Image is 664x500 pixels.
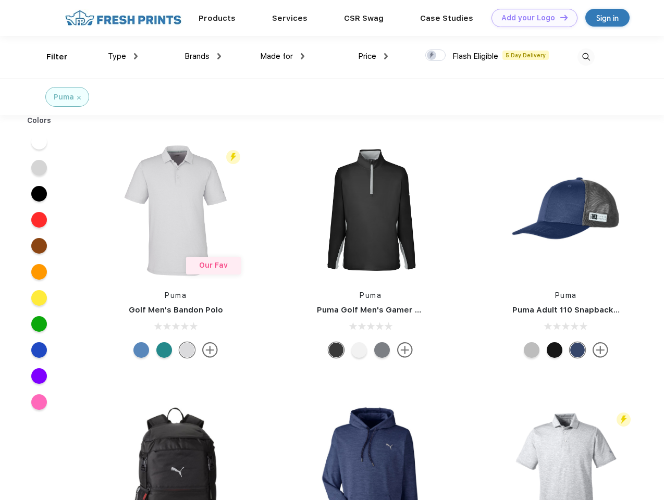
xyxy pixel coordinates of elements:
[547,342,562,358] div: Pma Blk with Pma Blk
[133,342,149,358] div: Lake Blue
[272,14,308,23] a: Services
[62,9,185,27] img: fo%20logo%202.webp
[397,342,413,358] img: more.svg
[199,261,228,269] span: Our Fav
[165,291,187,299] a: Puma
[77,96,81,99] img: filter_cancel.svg
[374,342,390,358] div: Quiet Shade
[593,342,608,358] img: more.svg
[54,92,74,103] div: Puma
[502,51,549,60] span: 5 Day Delivery
[46,51,68,63] div: Filter
[497,141,635,280] img: func=resize&h=266
[134,53,138,59] img: dropdown.png
[202,342,218,358] img: more.svg
[351,342,367,358] div: Bright White
[260,52,293,61] span: Made for
[344,14,384,23] a: CSR Swag
[358,52,376,61] span: Price
[179,342,195,358] div: High Rise
[560,15,568,20] img: DT
[301,141,440,280] img: func=resize&h=266
[217,53,221,59] img: dropdown.png
[108,52,126,61] span: Type
[577,48,595,66] img: desktop_search.svg
[106,141,245,280] img: func=resize&h=266
[199,14,236,23] a: Products
[452,52,498,61] span: Flash Eligible
[585,9,630,27] a: Sign in
[19,115,59,126] div: Colors
[301,53,304,59] img: dropdown.png
[129,305,223,315] a: Golf Men's Bandon Polo
[501,14,555,22] div: Add your Logo
[328,342,344,358] div: Puma Black
[360,291,382,299] a: Puma
[384,53,388,59] img: dropdown.png
[317,305,482,315] a: Puma Golf Men's Gamer Golf Quarter-Zip
[555,291,577,299] a: Puma
[617,413,631,427] img: flash_active_toggle.svg
[570,342,585,358] div: Peacoat with Qut Shd
[156,342,172,358] div: Green Lagoon
[226,150,240,164] img: flash_active_toggle.svg
[524,342,539,358] div: Quarry with Brt Whit
[185,52,210,61] span: Brands
[596,12,619,24] div: Sign in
